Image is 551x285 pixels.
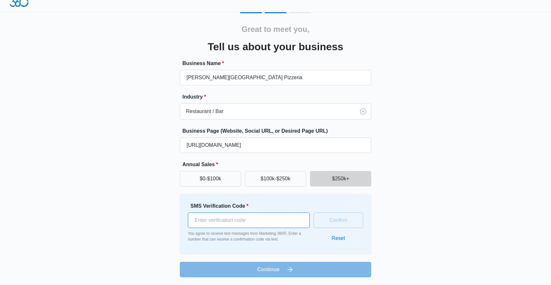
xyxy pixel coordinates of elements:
button: Reset [325,231,352,246]
label: Business Page (Website, Social URL, or Desired Page URL) [182,127,374,135]
button: Clear [358,106,368,117]
button: $250k+ [310,171,371,186]
input: e.g. Jane's Plumbing [180,70,371,85]
h3: Tell us about your business [208,39,343,54]
label: Industry [182,93,374,101]
label: SMS Verification Code [190,202,312,210]
h2: Great to meet you, [242,24,310,35]
label: Annual Sales [182,161,374,168]
input: e.g. janesplumbing.com [180,138,371,153]
button: $0-$100k [180,171,241,186]
label: Business Name [182,60,374,67]
p: You agree to receive text messages from Marketing 360®. Enter a number that can receive a confirm... [188,231,310,242]
button: $100k-$250k [245,171,306,186]
input: Enter verification code [188,213,310,228]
